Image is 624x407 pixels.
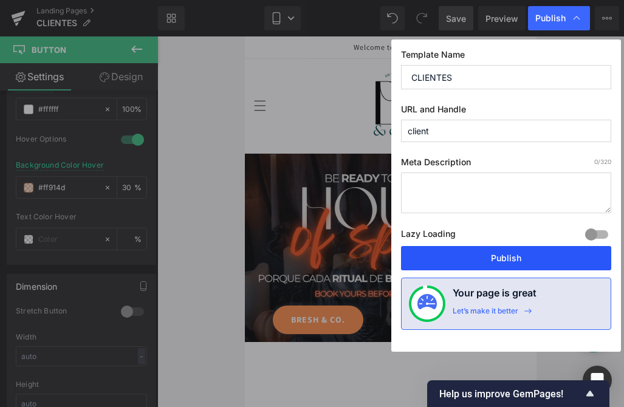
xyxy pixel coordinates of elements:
[109,6,183,15] span: Welcome to our store
[439,386,597,401] button: Show survey - Help us improve GemPages!
[453,306,518,322] div: Let’s make it better
[401,246,611,270] button: Publish
[236,56,263,83] summary: Search
[417,294,437,313] img: onboarding-status.svg
[594,158,611,165] span: /320
[2,56,29,83] summary: Menu
[594,158,598,165] span: 0
[535,13,566,24] span: Publish
[109,33,182,106] img: BRESH & CO
[401,104,611,120] label: URL and Handle
[172,269,266,298] a: BROW ARTIST
[28,269,118,298] a: BRESH & CO.
[401,157,611,173] label: Meta Description
[439,388,583,400] span: Help us improve GemPages!
[105,29,187,111] a: BRESH & CO
[401,226,456,246] label: Lazy Loading
[583,366,612,395] div: Open Intercom Messenger
[453,286,537,306] h4: Your page is great
[401,49,611,65] label: Template Name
